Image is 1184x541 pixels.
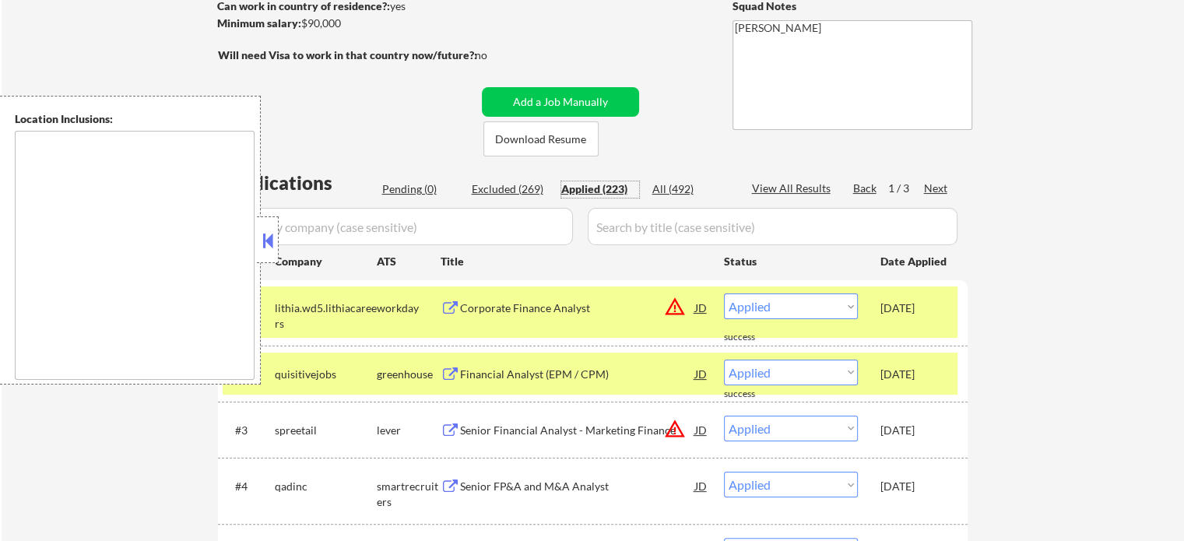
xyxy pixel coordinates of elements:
[235,479,262,494] div: #4
[460,300,695,316] div: Corporate Finance Analyst
[441,254,709,269] div: Title
[377,423,441,438] div: lever
[275,254,377,269] div: Company
[382,181,460,197] div: Pending (0)
[724,247,858,275] div: Status
[460,423,695,438] div: Senior Financial Analyst - Marketing Finance
[475,47,519,63] div: no
[880,479,949,494] div: [DATE]
[235,423,262,438] div: #3
[377,254,441,269] div: ATS
[275,479,377,494] div: qadinc
[880,367,949,382] div: [DATE]
[880,423,949,438] div: [DATE]
[275,367,377,382] div: quisitivejobs
[460,367,695,382] div: Financial Analyst (EPM / CPM)
[880,300,949,316] div: [DATE]
[561,181,639,197] div: Applied (223)
[694,293,709,321] div: JD
[217,16,301,30] strong: Minimum salary:
[694,416,709,444] div: JD
[752,181,835,196] div: View All Results
[724,331,786,344] div: success
[275,300,377,331] div: lithia.wd5.lithiacareers
[377,479,441,509] div: smartrecruiters
[664,418,686,440] button: warning_amber
[853,181,878,196] div: Back
[482,87,639,117] button: Add a Job Manually
[924,181,949,196] div: Next
[588,208,957,245] input: Search by title (case sensitive)
[218,48,477,61] strong: Will need Visa to work in that country now/future?:
[15,111,255,127] div: Location Inclusions:
[880,254,949,269] div: Date Applied
[664,296,686,318] button: warning_amber
[217,16,476,31] div: $90,000
[483,121,599,156] button: Download Resume
[377,300,441,316] div: workday
[694,360,709,388] div: JD
[223,174,377,192] div: Applications
[460,479,695,494] div: Senior FP&A and M&A Analyst
[888,181,924,196] div: 1 / 3
[724,388,786,401] div: success
[652,181,730,197] div: All (492)
[472,181,550,197] div: Excluded (269)
[223,208,573,245] input: Search by company (case sensitive)
[275,423,377,438] div: spreetail
[377,367,441,382] div: greenhouse
[694,472,709,500] div: JD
